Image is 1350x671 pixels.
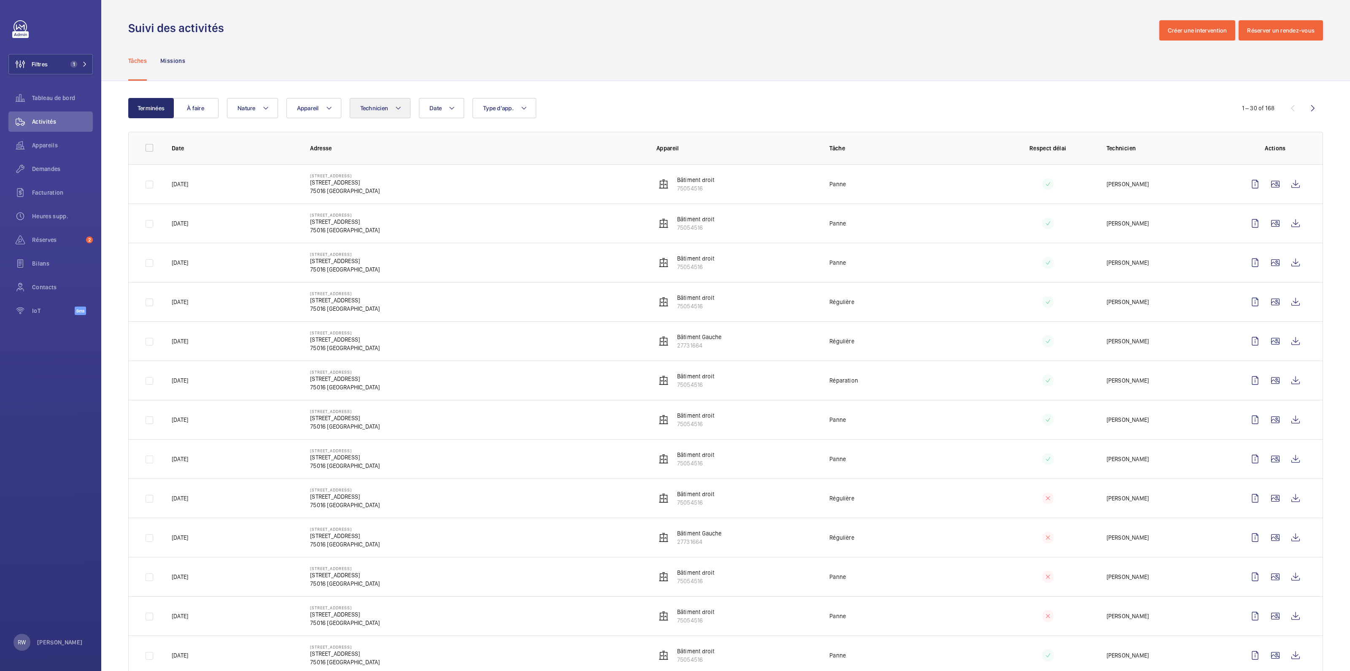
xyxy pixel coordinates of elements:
[659,532,669,543] img: elevator.svg
[32,60,48,68] span: Filtres
[310,566,380,571] p: [STREET_ADDRESS]
[677,608,715,616] p: Bâtiment droit
[8,54,93,74] button: Filtres1
[677,655,715,664] p: 75054516
[829,376,858,385] p: Réparation
[310,409,380,414] p: [STREET_ADDRESS]
[172,612,188,620] p: [DATE]
[310,571,380,579] p: [STREET_ADDRESS]
[310,414,380,422] p: [STREET_ADDRESS]
[483,105,514,111] span: Type d'app.
[310,453,380,462] p: [STREET_ADDRESS]
[310,501,380,509] p: 75016 [GEOGRAPHIC_DATA]
[18,638,26,647] p: RW
[37,638,83,647] p: [PERSON_NAME]
[310,422,380,431] p: 75016 [GEOGRAPHIC_DATA]
[429,105,442,111] span: Date
[310,649,380,658] p: [STREET_ADDRESS]
[677,341,722,350] p: 27731664
[829,651,846,660] p: Panne
[310,212,380,217] p: [STREET_ADDRESS]
[829,298,854,306] p: Régulière
[172,180,188,188] p: [DATE]
[32,236,83,244] span: Réserves
[677,577,715,585] p: 75054516
[310,330,380,335] p: [STREET_ADDRESS]
[172,376,188,385] p: [DATE]
[659,650,669,660] img: elevator.svg
[829,533,854,542] p: Régulière
[677,176,715,184] p: Bâtiment droit
[1107,416,1149,424] p: [PERSON_NAME]
[310,217,380,226] p: [STREET_ADDRESS]
[659,415,669,425] img: elevator.svg
[419,98,464,118] button: Date
[310,619,380,627] p: 75016 [GEOGRAPHIC_DATA]
[1107,337,1149,345] p: [PERSON_NAME]
[1107,651,1149,660] p: [PERSON_NAME]
[32,212,93,220] span: Heures supp.
[829,494,854,503] p: Régulière
[1239,20,1323,41] button: Réserver un rendez-vous
[310,178,380,187] p: [STREET_ADDRESS]
[310,605,380,610] p: [STREET_ADDRESS]
[659,179,669,189] img: elevator.svg
[172,533,188,542] p: [DATE]
[659,258,669,268] img: elevator.svg
[677,302,715,310] p: 75054516
[677,459,715,467] p: 75054516
[310,658,380,666] p: 75016 [GEOGRAPHIC_DATA]
[829,144,989,152] p: Tâche
[677,529,722,538] p: Bâtiment Gauche
[172,494,188,503] p: [DATE]
[659,493,669,503] img: elevator.svg
[677,647,715,655] p: Bâtiment droit
[310,257,380,265] p: [STREET_ADDRESS]
[1107,144,1231,152] p: Technicien
[32,283,93,291] span: Contacts
[677,420,715,428] p: 75054516
[677,451,715,459] p: Bâtiment droit
[286,98,341,118] button: Appareil
[32,165,93,173] span: Demandes
[677,380,715,389] p: 75054516
[75,307,86,315] span: Beta
[32,141,93,149] span: Appareils
[310,462,380,470] p: 75016 [GEOGRAPHIC_DATA]
[32,307,75,315] span: IoT
[677,254,715,263] p: Bâtiment droit
[310,487,380,492] p: [STREET_ADDRESS]
[310,644,380,649] p: [STREET_ADDRESS]
[32,117,93,126] span: Activités
[829,180,846,188] p: Panne
[472,98,536,118] button: Type d'app.
[172,219,188,228] p: [DATE]
[310,492,380,501] p: [STREET_ADDRESS]
[677,616,715,625] p: 75054516
[172,651,188,660] p: [DATE]
[1107,376,1149,385] p: [PERSON_NAME]
[310,304,380,313] p: 75016 [GEOGRAPHIC_DATA]
[310,291,380,296] p: [STREET_ADDRESS]
[677,293,715,302] p: Bâtiment droit
[238,105,256,111] span: Nature
[310,610,380,619] p: [STREET_ADDRESS]
[677,498,715,507] p: 75054516
[227,98,278,118] button: Nature
[297,105,319,111] span: Appareil
[172,337,188,345] p: [DATE]
[677,490,715,498] p: Bâtiment droit
[310,375,380,383] p: [STREET_ADDRESS]
[1159,20,1236,41] button: Créer une intervention
[172,144,297,152] p: Date
[310,344,380,352] p: 75016 [GEOGRAPHIC_DATA]
[310,173,380,178] p: [STREET_ADDRESS]
[172,416,188,424] p: [DATE]
[310,579,380,588] p: 75016 [GEOGRAPHIC_DATA]
[677,263,715,271] p: 75054516
[659,218,669,228] img: elevator.svg
[829,612,846,620] p: Panne
[310,144,643,152] p: Adresse
[659,454,669,464] img: elevator.svg
[310,532,380,540] p: [STREET_ADDRESS]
